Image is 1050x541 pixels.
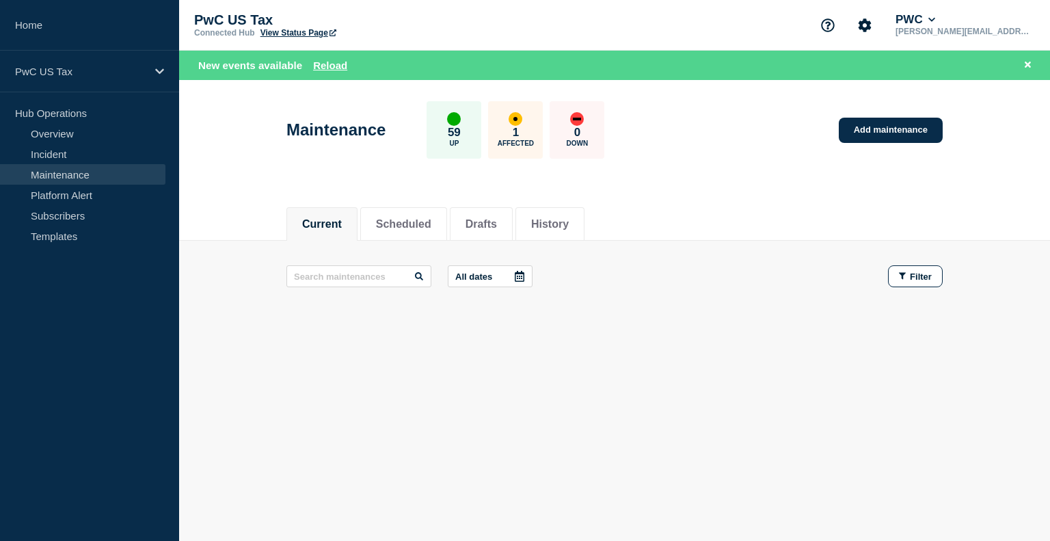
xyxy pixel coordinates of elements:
p: Affected [498,140,534,147]
p: PwC US Tax [194,12,468,28]
h1: Maintenance [286,120,386,140]
button: Account settings [850,11,879,40]
div: affected [509,112,522,126]
p: 1 [513,126,519,140]
button: Reload [313,60,347,71]
p: 59 [448,126,461,140]
button: History [531,218,569,230]
button: All dates [448,265,533,287]
button: Drafts [466,218,497,230]
button: Support [813,11,842,40]
p: All dates [455,272,492,282]
button: Filter [888,265,943,287]
a: Add maintenance [839,118,943,143]
input: Search maintenances [286,265,431,287]
p: 0 [574,126,580,140]
p: Down [567,140,589,147]
p: PwC US Tax [15,66,146,77]
button: PWC [893,13,938,27]
p: Connected Hub [194,28,255,38]
div: up [447,112,461,126]
span: New events available [198,60,302,71]
span: Filter [910,272,932,282]
p: Up [449,140,459,147]
button: Current [302,218,342,230]
a: View Status Page [260,28,336,38]
p: [PERSON_NAME][EMAIL_ADDRESS][DOMAIN_NAME] [893,27,1035,36]
div: down [570,112,584,126]
button: Scheduled [376,218,431,230]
